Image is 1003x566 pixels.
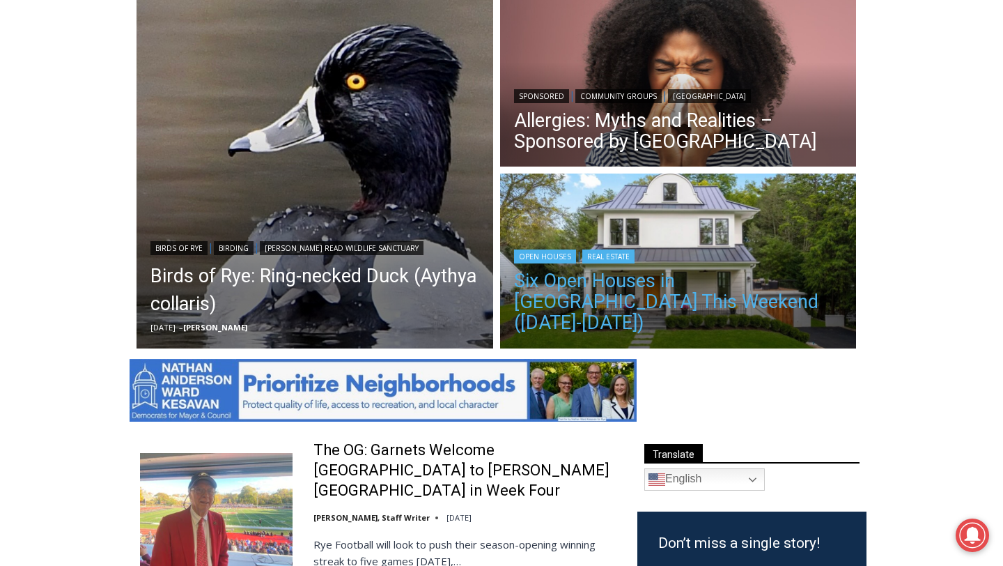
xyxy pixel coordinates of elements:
[313,512,430,523] a: [PERSON_NAME], Staff Writer
[668,89,751,103] a: [GEOGRAPHIC_DATA]
[514,247,843,263] div: |
[150,262,479,318] a: Birds of Rye: Ring-necked Duck (Aythya collaris)
[260,241,423,255] a: [PERSON_NAME] Read Wildlife Sanctuary
[335,135,675,174] a: Intern @ [DOMAIN_NAME]
[313,441,619,500] a: The OG: Garnets Welcome [GEOGRAPHIC_DATA] to [PERSON_NAME][GEOGRAPHIC_DATA] in Week Four
[648,471,665,488] img: en
[156,118,160,132] div: /
[179,322,183,332] span: –
[514,250,576,263] a: Open Houses
[514,270,843,333] a: Six Open Houses in [GEOGRAPHIC_DATA] This Weekend ([DATE]-[DATE])
[644,444,703,463] span: Translate
[183,322,247,332] a: [PERSON_NAME]
[364,139,646,170] span: Intern @ [DOMAIN_NAME]
[514,110,843,152] a: Allergies: Myths and Realities – Sponsored by [GEOGRAPHIC_DATA]
[214,241,254,255] a: Birding
[582,250,635,263] a: Real Estate
[575,89,662,103] a: Community Groups
[514,89,569,103] a: Sponsored
[150,322,176,332] time: [DATE]
[514,86,843,103] div: | |
[150,241,208,255] a: Birds of Rye
[352,1,658,135] div: "I learned about the history of a place I’d honestly never considered even as a resident of [GEOG...
[446,512,472,523] time: [DATE]
[146,41,187,114] div: Live Music
[163,118,169,132] div: 6
[150,238,479,255] div: | |
[146,118,153,132] div: 4
[11,140,185,172] h4: [PERSON_NAME] Read Sanctuary Fall Fest: [DATE]
[500,174,857,352] img: 3 Overdale Road, Rye
[644,468,765,491] a: English
[1,139,208,174] a: [PERSON_NAME] Read Sanctuary Fall Fest: [DATE]
[500,174,857,352] a: Read More Six Open Houses in Rye This Weekend (October 4-5)
[658,533,846,555] h3: Don’t miss a single story!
